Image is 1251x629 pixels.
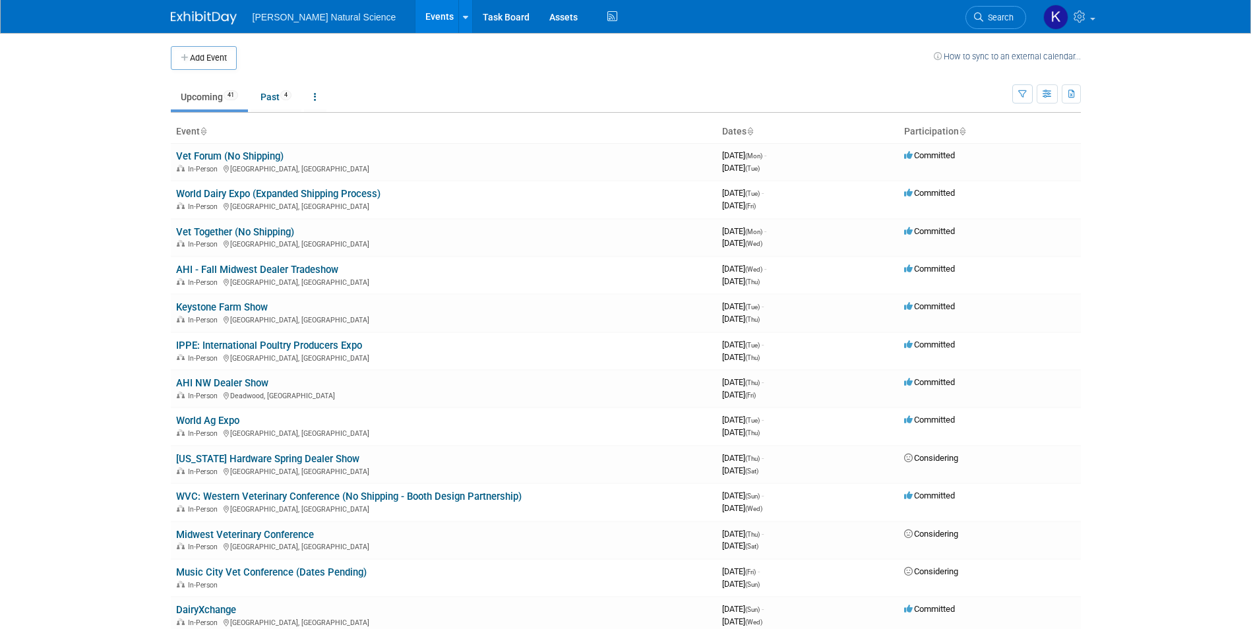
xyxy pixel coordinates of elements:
span: In-Person [188,165,222,173]
span: - [762,604,764,614]
span: - [762,453,764,463]
span: - [764,150,766,160]
span: (Wed) [745,618,762,626]
span: (Sat) [745,467,758,475]
a: Sort by Event Name [200,126,206,136]
a: Vet Together (No Shipping) [176,226,294,238]
span: [DATE] [722,238,762,248]
span: [DATE] [722,503,762,513]
span: (Tue) [745,303,760,311]
span: [DATE] [722,579,760,589]
div: [GEOGRAPHIC_DATA], [GEOGRAPHIC_DATA] [176,465,712,476]
div: [GEOGRAPHIC_DATA], [GEOGRAPHIC_DATA] [176,352,712,363]
span: Committed [904,188,955,198]
span: In-Person [188,278,222,287]
span: - [762,415,764,425]
span: - [762,491,764,500]
span: [DATE] [722,226,766,236]
span: Committed [904,340,955,349]
a: Sort by Participation Type [959,126,965,136]
span: [DATE] [722,529,764,539]
img: In-Person Event [177,165,185,171]
span: - [764,264,766,274]
a: Music City Vet Conference (Dates Pending) [176,566,367,578]
span: [DATE] [722,200,756,210]
span: In-Person [188,354,222,363]
span: (Fri) [745,568,756,576]
span: [DATE] [722,163,760,173]
span: [DATE] [722,314,760,324]
span: In-Person [188,543,222,551]
span: - [762,340,764,349]
span: (Thu) [745,278,760,285]
div: [GEOGRAPHIC_DATA], [GEOGRAPHIC_DATA] [176,238,712,249]
span: (Fri) [745,202,756,210]
a: World Ag Expo [176,415,239,427]
a: Sort by Start Date [747,126,753,136]
span: 4 [280,90,291,100]
a: WVC: Western Veterinary Conference (No Shipping - Booth Design Partnership) [176,491,522,502]
span: Committed [904,150,955,160]
span: Committed [904,301,955,311]
th: Dates [717,121,899,143]
img: In-Person Event [177,240,185,247]
span: [DATE] [722,453,764,463]
a: Keystone Farm Show [176,301,268,313]
span: Committed [904,415,955,425]
span: - [762,377,764,387]
span: (Wed) [745,240,762,247]
img: In-Person Event [177,202,185,209]
a: DairyXchange [176,604,236,616]
span: - [762,529,764,539]
img: In-Person Event [177,354,185,361]
span: (Wed) [745,505,762,512]
span: [DATE] [722,301,764,311]
span: - [764,226,766,236]
a: Search [965,6,1026,29]
span: (Sun) [745,581,760,588]
span: [DATE] [722,276,760,286]
a: [US_STATE] Hardware Spring Dealer Show [176,453,359,465]
span: In-Person [188,429,222,438]
a: Midwest Veterinary Conference [176,529,314,541]
span: [DATE] [722,340,764,349]
th: Participation [899,121,1081,143]
span: Committed [904,491,955,500]
span: [DATE] [722,150,766,160]
span: [DATE] [722,427,760,437]
a: World Dairy Expo (Expanded Shipping Process) [176,188,381,200]
span: Considering [904,566,958,576]
span: [DATE] [722,188,764,198]
span: (Thu) [745,316,760,323]
span: (Thu) [745,531,760,538]
a: AHI - Fall Midwest Dealer Tradeshow [176,264,338,276]
button: Add Event [171,46,237,70]
span: [PERSON_NAME] Natural Science [253,12,396,22]
span: 41 [224,90,238,100]
a: Past4 [251,84,301,109]
span: [DATE] [722,491,764,500]
div: [GEOGRAPHIC_DATA], [GEOGRAPHIC_DATA] [176,541,712,551]
span: (Tue) [745,417,760,424]
div: [GEOGRAPHIC_DATA], [GEOGRAPHIC_DATA] [176,163,712,173]
span: - [758,566,760,576]
img: In-Person Event [177,618,185,625]
span: In-Person [188,202,222,211]
span: (Tue) [745,165,760,172]
span: - [762,301,764,311]
div: [GEOGRAPHIC_DATA], [GEOGRAPHIC_DATA] [176,276,712,287]
span: [DATE] [722,352,760,362]
span: (Sun) [745,493,760,500]
img: Keith Feltman [1043,5,1068,30]
span: (Mon) [745,228,762,235]
a: How to sync to an external calendar... [934,51,1081,61]
span: (Wed) [745,266,762,273]
span: (Tue) [745,342,760,349]
span: (Thu) [745,379,760,386]
th: Event [171,121,717,143]
img: In-Person Event [177,543,185,549]
span: Committed [904,377,955,387]
span: In-Person [188,240,222,249]
span: [DATE] [722,390,756,400]
span: (Thu) [745,429,760,436]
